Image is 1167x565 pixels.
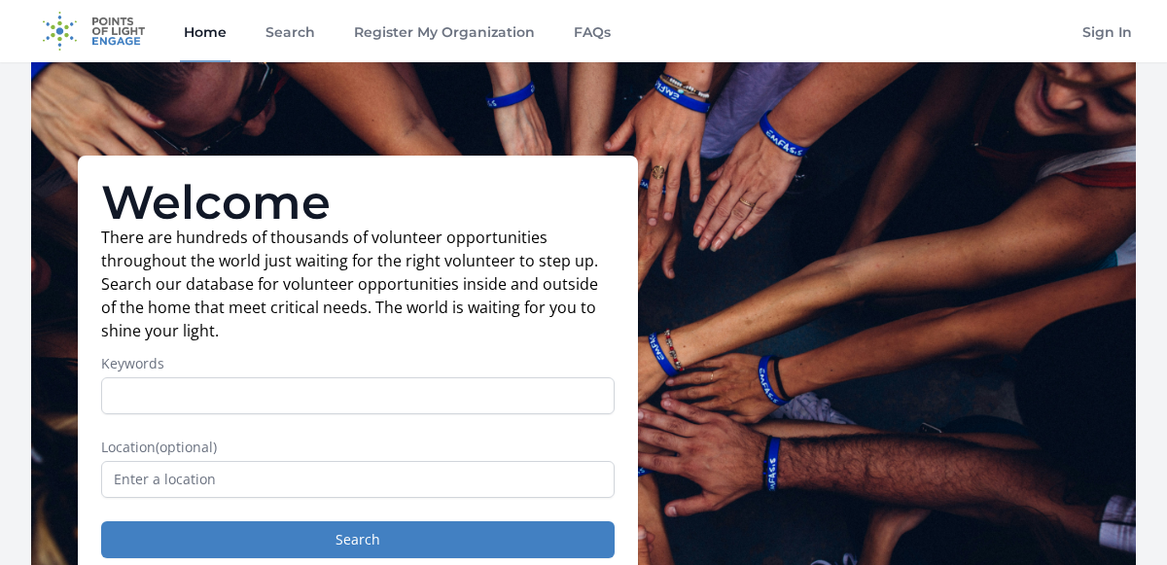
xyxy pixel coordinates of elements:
button: Search [101,521,615,558]
input: Enter a location [101,461,615,498]
label: Location [101,438,615,457]
p: There are hundreds of thousands of volunteer opportunities throughout the world just waiting for ... [101,226,615,342]
label: Keywords [101,354,615,373]
h1: Welcome [101,179,615,226]
span: (optional) [156,438,217,456]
